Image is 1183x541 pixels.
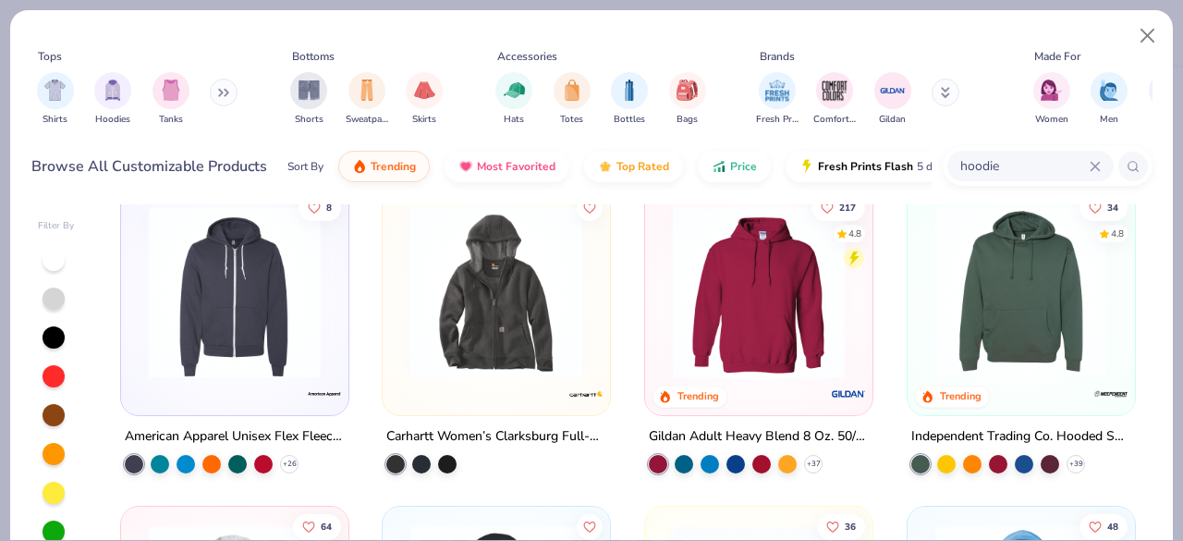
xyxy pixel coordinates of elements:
button: filter button [94,72,131,127]
div: filter for Skirts [406,72,443,127]
img: Independent Trading Co. logo [1092,375,1129,412]
img: Sweatpants Image [357,80,377,101]
span: Bags [677,113,698,127]
img: American Apparel logo [305,375,342,412]
button: Like [1079,194,1128,220]
button: filter button [152,72,189,127]
span: Comfort Colors [813,113,856,127]
img: Gildan Image [879,77,907,105]
img: Skirts Image [414,80,435,101]
img: Shirts Image [44,80,66,101]
div: Tops [38,48,62,65]
span: Men [1100,113,1118,127]
span: Fresh Prints [756,113,799,127]
img: e6109086-30fa-44e6-86c4-6101aa3cc88f [926,206,1116,378]
span: Tanks [159,113,183,127]
button: filter button [1091,72,1128,127]
span: 8 [326,203,332,212]
div: Sort By [287,158,323,175]
button: filter button [813,72,856,127]
div: filter for Sweatpants [346,72,388,127]
div: Browse All Customizable Products [31,155,267,178]
div: 4.8 [1111,227,1124,240]
div: Carhartt Women’s Clarksburg Full-Zip Hoodie [386,424,606,448]
span: Fresh Prints Flash [818,159,913,174]
button: Like [578,513,604,539]
div: Brands [760,48,795,65]
button: Like [293,513,341,539]
div: filter for Men [1091,72,1128,127]
span: Totes [560,113,583,127]
div: filter for Women [1033,72,1070,127]
img: trending.gif [352,159,367,174]
button: filter button [346,72,388,127]
img: Bags Image [677,80,697,101]
div: Gildan Adult Heavy Blend 8 Oz. 50/50 Hooded Sweatshirt [649,424,869,448]
div: filter for Bags [669,72,706,127]
span: Trending [371,159,416,174]
span: Skirts [412,113,436,127]
div: Made For [1034,48,1080,65]
div: filter for Hats [495,72,532,127]
img: flash.gif [799,159,814,174]
div: Independent Trading Co. Hooded Sweatshirt [911,424,1131,448]
img: most_fav.gif [458,159,473,174]
div: 4.8 [848,227,861,240]
button: Top Rated [584,151,683,182]
div: filter for Fresh Prints [756,72,799,127]
div: filter for Totes [554,72,591,127]
input: Try "T-Shirt" [958,155,1090,177]
button: Like [578,194,604,220]
div: American Apparel Unisex Flex Fleece Zip Hoodie [125,424,345,448]
span: Hoodies [95,113,130,127]
div: filter for Bottles [611,72,648,127]
button: filter button [874,72,911,127]
span: Gildan [879,113,906,127]
button: filter button [611,72,648,127]
div: Bottoms [292,48,335,65]
div: filter for Shorts [290,72,327,127]
span: Shorts [295,113,323,127]
button: Close [1130,18,1165,54]
img: Fresh Prints Image [763,77,791,105]
span: Most Favorited [477,159,555,174]
button: filter button [495,72,532,127]
div: filter for Comfort Colors [813,72,856,127]
span: 34 [1107,203,1118,212]
img: Gildan logo [830,375,867,412]
button: filter button [756,72,799,127]
img: Hoodies Image [103,80,123,101]
button: Fresh Prints Flash5 day delivery [786,151,999,182]
img: 01756b78-01f6-4cc6-8d8a-3c30c1a0c8ac [664,206,854,378]
img: Tanks Image [161,80,181,101]
button: filter button [37,72,74,127]
img: Men Image [1099,80,1119,101]
button: filter button [669,72,706,127]
span: 36 [845,522,856,531]
button: Price [698,151,771,182]
span: Hats [504,113,524,127]
img: 882236e9-8a47-4291-bc0b-c0c64f102acf [140,206,330,378]
span: Top Rated [616,159,669,174]
button: filter button [554,72,591,127]
img: e55bb064-1dff-4b3c-9e70-16e506e211b5 [329,206,519,378]
span: + 39 [1068,458,1082,469]
div: filter for Tanks [152,72,189,127]
span: Bottles [614,113,645,127]
img: fd9283ad-4903-4c6a-94bf-e9f6b399a8c2 [401,206,591,378]
div: filter for Gildan [874,72,911,127]
img: Comfort Colors Image [821,77,848,105]
img: Shorts Image [299,80,320,101]
button: Like [817,513,865,539]
button: filter button [1033,72,1070,127]
span: + 26 [282,458,296,469]
div: Accessories [497,48,557,65]
span: 5 day delivery [917,156,985,178]
img: Hats Image [504,80,525,101]
button: Like [1079,513,1128,539]
span: 48 [1107,522,1118,531]
img: Totes Image [562,80,582,101]
span: + 37 [807,458,821,469]
span: 64 [321,522,332,531]
button: Like [299,194,341,220]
